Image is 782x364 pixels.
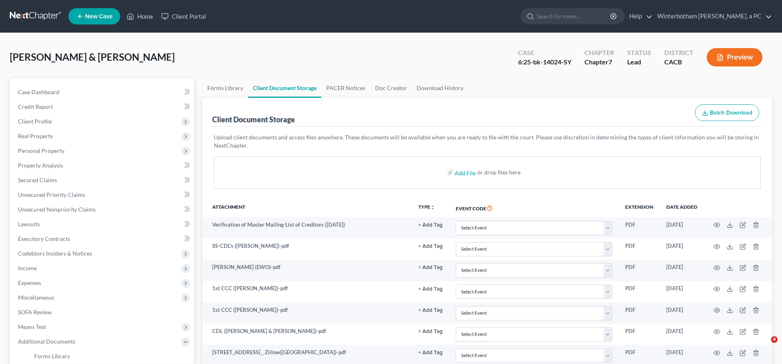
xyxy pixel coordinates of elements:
[418,306,443,314] a: + Add Tag
[11,85,194,99] a: Case Dashboard
[619,281,660,302] td: PDF
[18,309,52,315] span: SOFA Review
[202,78,248,98] a: Forms Library
[619,260,660,281] td: PDF
[212,115,295,124] div: Client Document Storage
[619,324,660,345] td: PDF
[619,217,660,238] td: PDF
[418,263,443,271] a: + Add Tag
[18,250,92,257] span: Codebtors Insiders & Notices
[660,260,704,281] td: [DATE]
[660,324,704,345] td: [DATE]
[202,302,412,324] td: 1st CCC ([PERSON_NAME])-pdf
[11,232,194,246] a: Executory Contracts
[430,205,435,210] i: unfold_more
[370,78,412,98] a: Doc Creator
[619,238,660,260] td: PDF
[418,242,443,250] a: + Add Tag
[18,103,53,110] span: Credit Report
[710,109,752,116] span: Batch Download
[18,294,54,301] span: Miscellaneous
[418,349,443,356] a: + Add Tag
[157,9,210,24] a: Client Portal
[85,13,112,20] span: New Case
[660,199,704,217] th: Date added
[660,217,704,238] td: [DATE]
[664,48,694,57] div: District
[418,327,443,335] a: + Add Tag
[11,158,194,173] a: Property Analysis
[418,265,443,270] button: + Add Tag
[608,58,612,66] span: 7
[18,206,96,213] span: Unsecured Nonpriority Claims
[418,205,435,210] button: TYPEunfold_more
[418,285,443,292] a: + Add Tag
[695,104,759,121] button: Batch Download
[418,287,443,292] button: + Add Tag
[518,48,571,57] div: Case
[18,132,53,139] span: Real Property
[18,191,85,198] span: Unsecured Priority Claims
[584,57,614,67] div: Chapter
[123,9,157,24] a: Home
[619,302,660,324] td: PDF
[653,9,772,24] a: Winterbotham [PERSON_NAME], a PC
[202,324,412,345] td: CDL ([PERSON_NAME] & [PERSON_NAME])-pdf
[627,57,651,67] div: Lead
[28,349,194,364] a: Forms Library
[34,353,70,360] span: Forms Library
[584,48,614,57] div: Chapter
[625,9,652,24] a: Help
[18,279,41,286] span: Expenses
[202,238,412,260] td: SS-CDL's ([PERSON_NAME])-pdf
[202,217,412,238] td: Verification of Master Mailing List of Creditors ([DATE])
[18,338,75,345] span: Additional Documents
[11,217,194,232] a: Lawsuits
[18,323,46,330] span: Means Test
[664,57,694,67] div: CACB
[418,244,443,249] button: + Add Tag
[18,118,52,125] span: Client Profile
[660,238,704,260] td: [DATE]
[418,221,443,229] a: + Add Tag
[660,302,704,324] td: [DATE]
[18,162,63,169] span: Property Analysis
[18,235,70,242] span: Executory Contracts
[18,221,40,227] span: Lawsuits
[248,78,321,98] a: Client Document Storage
[18,88,59,95] span: Case Dashboard
[412,78,468,98] a: Download History
[518,57,571,67] div: 6:25-bk-14024-SY
[418,329,443,334] button: + Add Tag
[418,223,443,228] button: + Add Tag
[202,260,412,281] td: [PERSON_NAME] (EWO)-pdf
[418,350,443,355] button: + Add Tag
[11,305,194,320] a: SOFA Review
[627,48,651,57] div: Status
[11,173,194,188] a: Secured Claims
[18,176,57,183] span: Secured Claims
[202,199,412,217] th: Attachment
[477,168,521,176] div: or drop files here
[537,9,611,24] input: Search by name...
[707,48,762,66] button: Preview
[18,147,64,154] span: Personal Property
[771,336,778,343] span: 4
[202,281,412,302] td: 1st CCC ([PERSON_NAME])-pdf
[10,51,175,63] span: [PERSON_NAME] & [PERSON_NAME]
[11,99,194,114] a: Credit Report
[660,281,704,302] td: [DATE]
[214,133,761,150] p: Upload client documents and access files anywhere. These documents will be available when you are...
[18,265,37,271] span: Income
[619,199,660,217] th: Extension
[11,202,194,217] a: Unsecured Nonpriority Claims
[11,188,194,202] a: Unsecured Priority Claims
[754,336,774,356] iframe: Intercom live chat
[449,199,619,217] th: Event Code
[321,78,370,98] a: PACER Notices
[418,308,443,313] button: + Add Tag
